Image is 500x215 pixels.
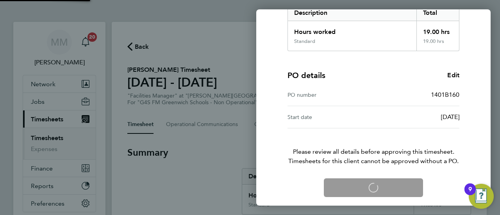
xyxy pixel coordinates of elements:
div: 19.00 hrs [416,21,459,38]
p: Please review all details before approving this timesheet. [278,128,469,166]
div: PO number [287,90,373,100]
div: Standard [294,38,315,44]
div: 9 [468,189,472,199]
a: Edit [447,71,459,80]
span: Edit [447,71,459,79]
div: Description [288,5,416,21]
button: Open Resource Center, 9 new notifications [469,184,494,209]
h4: PO details [287,70,325,81]
div: [DATE] [373,112,459,122]
div: 19.00 hrs [416,38,459,51]
div: Hours worked [288,21,416,38]
div: Start date [287,112,373,122]
div: Total [416,5,459,21]
div: Summary of 15 - 21 Sep 2025 [287,5,459,51]
span: 1401B160 [431,91,459,98]
span: Timesheets for this client cannot be approved without a PO. [278,156,469,166]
